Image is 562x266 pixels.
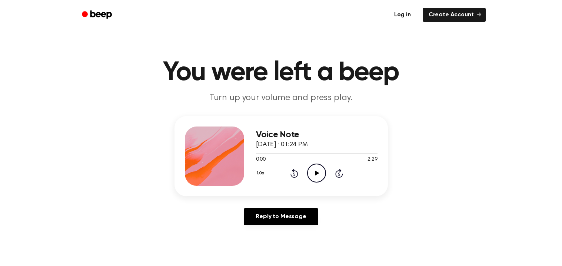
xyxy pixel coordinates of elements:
[139,92,423,104] p: Turn up your volume and press play.
[256,141,308,148] span: [DATE] · 01:24 PM
[368,156,377,164] span: 2:29
[256,167,267,180] button: 1.0x
[256,130,378,140] h3: Voice Note
[244,208,318,225] a: Reply to Message
[423,8,486,22] a: Create Account
[387,6,418,23] a: Log in
[92,59,471,86] h1: You were left a beep
[77,8,119,22] a: Beep
[256,156,266,164] span: 0:00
